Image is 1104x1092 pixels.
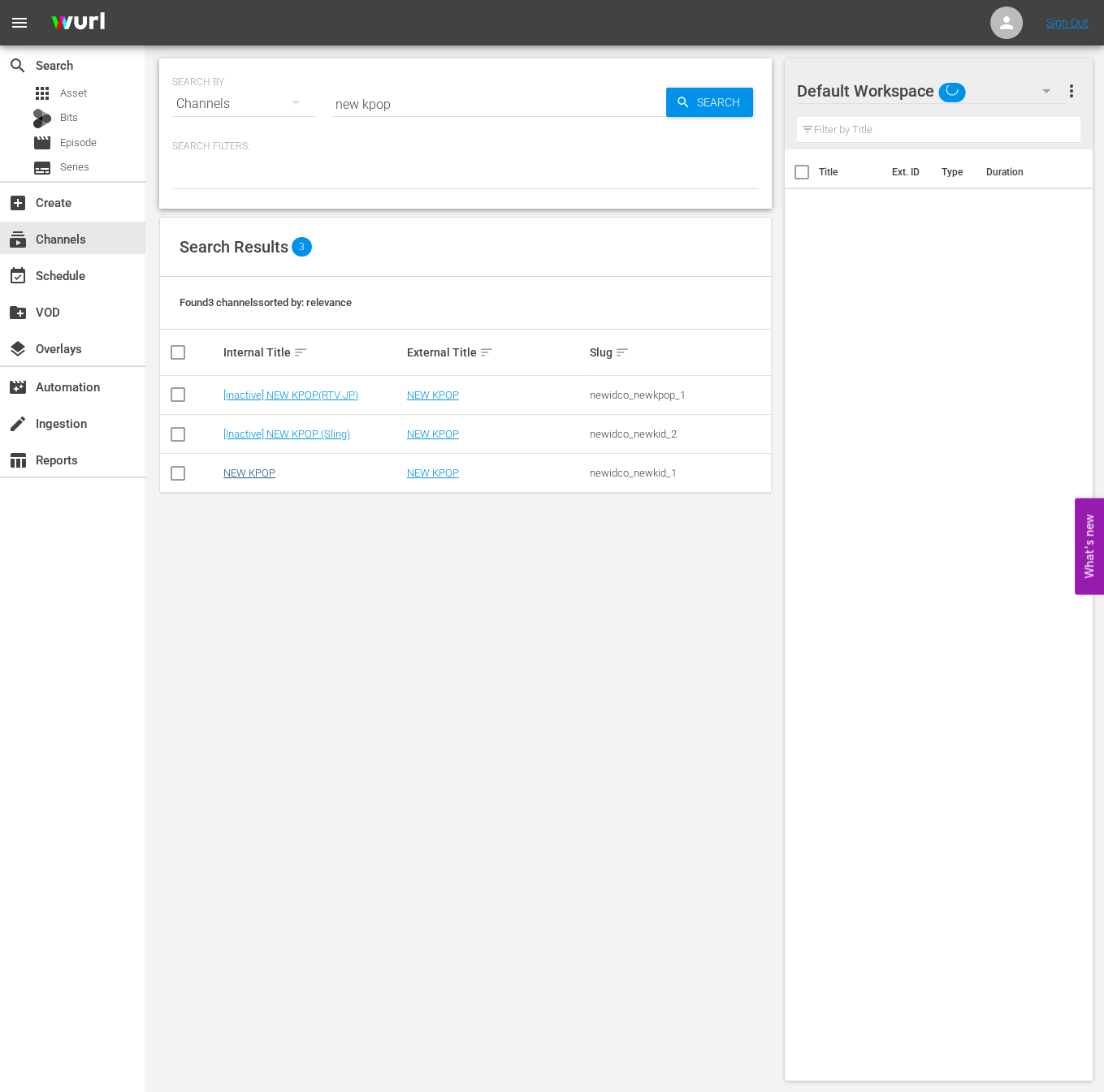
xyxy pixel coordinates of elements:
[180,296,352,309] span: Found 3 channels sorted by: relevance
[8,303,28,322] span: VOD
[1046,16,1089,29] a: Sign Out
[223,389,358,401] a: [inactive] NEW KPOP(RTV JP)
[223,428,350,440] a: [Inactive] NEW KPOP (Sling)
[8,339,28,359] span: Overlays
[32,84,52,103] span: Asset
[590,467,768,479] div: newidco_newkid_1
[8,193,28,213] span: Create
[819,149,882,195] th: Title
[666,88,753,117] button: Search
[881,149,931,195] th: Ext. ID
[60,110,78,126] span: Bits
[1061,71,1080,110] button: more_vert
[8,451,28,470] span: Reports
[60,85,87,101] span: Asset
[590,389,768,401] div: newidco_newkpop_1
[1075,498,1104,594] button: Open Feedback Widget
[407,428,459,440] a: NEW KPOP
[8,56,28,76] span: Search
[32,109,52,128] div: Bits
[8,414,28,434] span: Ingestion
[223,343,402,362] div: Internal Title
[180,237,288,257] span: Search Results
[407,467,459,479] a: NEW KPOP
[931,149,976,195] th: Type
[293,345,308,360] span: sort
[407,343,586,362] div: External Title
[590,428,768,440] div: newidco_newkid_2
[479,345,494,360] span: sort
[615,345,630,360] span: sort
[32,133,52,153] span: Episode
[32,158,52,178] span: Series
[172,140,759,153] p: Search Filters:
[8,230,28,249] span: Channels
[39,4,117,42] img: ans4CAIJ8jUAAAAAAAAAAAAAAAAAAAAAAAAgQb4GAAAAAAAAAAAAAAAAAAAAAAAAJMjXAAAAAAAAAAAAAAAAAAAAAAAAgAT5G...
[8,266,28,286] span: Schedule
[223,467,275,479] a: NEW KPOP
[407,389,459,401] a: NEW KPOP
[10,13,29,32] span: menu
[60,135,97,151] span: Episode
[976,149,1073,195] th: Duration
[1061,81,1080,101] span: more_vert
[691,88,753,117] span: Search
[172,81,315,127] div: Channels
[590,343,768,362] div: Slug
[60,159,89,175] span: Series
[8,378,28,397] span: Automation
[292,237,312,257] span: 3
[797,68,1067,114] div: Default Workspace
